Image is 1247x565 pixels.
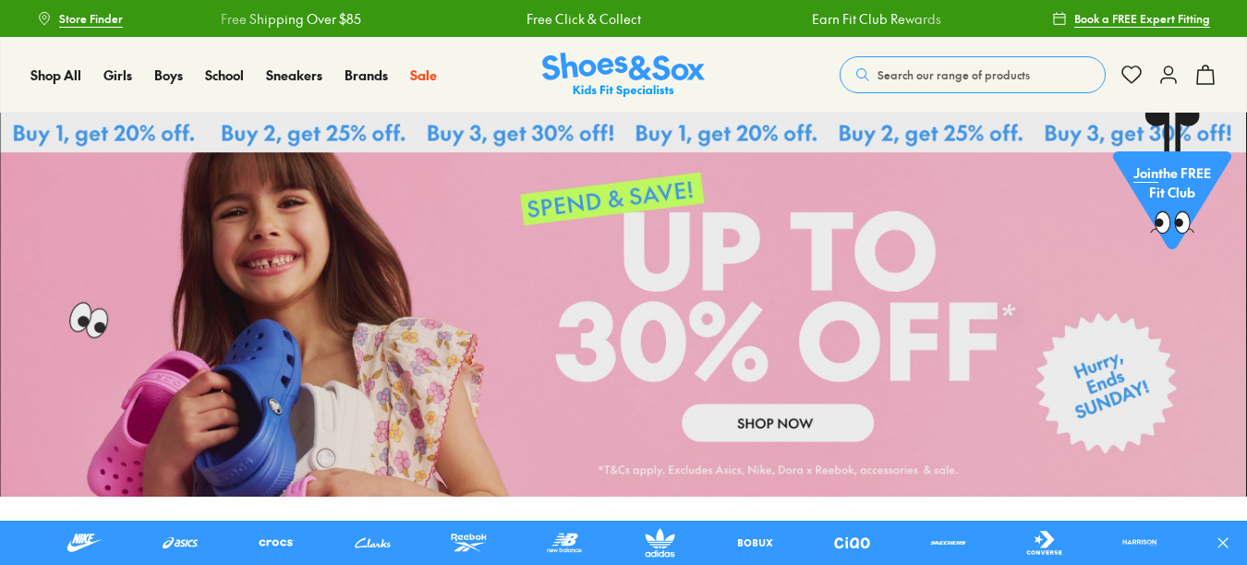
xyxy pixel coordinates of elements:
a: Free Shipping Over $85 [221,9,361,29]
p: the FREE Fit Club [1113,149,1231,217]
a: Jointhe FREE Fit Club [1113,112,1231,259]
span: Book a FREE Expert Fitting [1074,10,1210,27]
a: Brands [345,66,388,85]
a: Shop All [30,66,81,85]
a: School [205,66,244,85]
img: SNS_Logo_Responsive.svg [542,53,705,98]
button: Search our range of products [840,56,1106,93]
a: Girls [103,66,132,85]
a: Free Click & Collect [527,9,641,29]
span: Search our range of products [878,66,1030,83]
span: Join [1133,163,1158,182]
a: Book a FREE Expert Fitting [1052,2,1210,35]
a: Earn Fit Club Rewards [811,9,940,29]
span: Girls [103,66,132,84]
a: Sneakers [266,66,322,85]
span: Brands [345,66,388,84]
span: Boys [154,66,183,84]
a: Boys [154,66,183,85]
span: Store Finder [59,10,123,27]
a: Shoes & Sox [542,53,705,98]
span: Shop All [30,66,81,84]
span: Sale [410,66,437,84]
a: Store Finder [37,2,123,35]
span: School [205,66,244,84]
a: Sale [410,66,437,85]
span: Sneakers [266,66,322,84]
